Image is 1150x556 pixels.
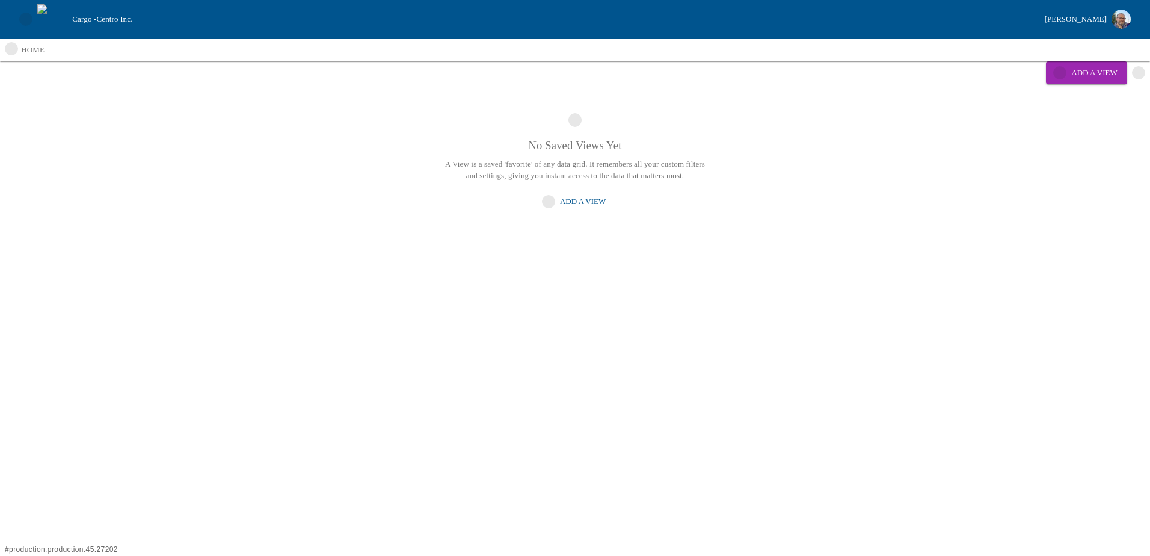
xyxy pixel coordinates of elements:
[1046,61,1127,84] button: Add a View
[14,8,37,31] button: open drawer
[440,158,710,182] p: A View is a saved 'favorite' of any data grid. It remembers all your custom filters and settings,...
[1045,13,1107,26] div: [PERSON_NAME]
[1112,10,1131,29] img: Profile image
[37,4,67,34] img: cargo logo
[440,137,710,155] p: No Saved Views Yet
[540,191,611,212] button: Add a View
[67,13,1039,25] div: Cargo -
[1040,6,1136,32] button: [PERSON_NAME]
[1127,61,1150,84] button: more actions
[96,14,132,23] span: Centro Inc.
[21,44,45,56] p: home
